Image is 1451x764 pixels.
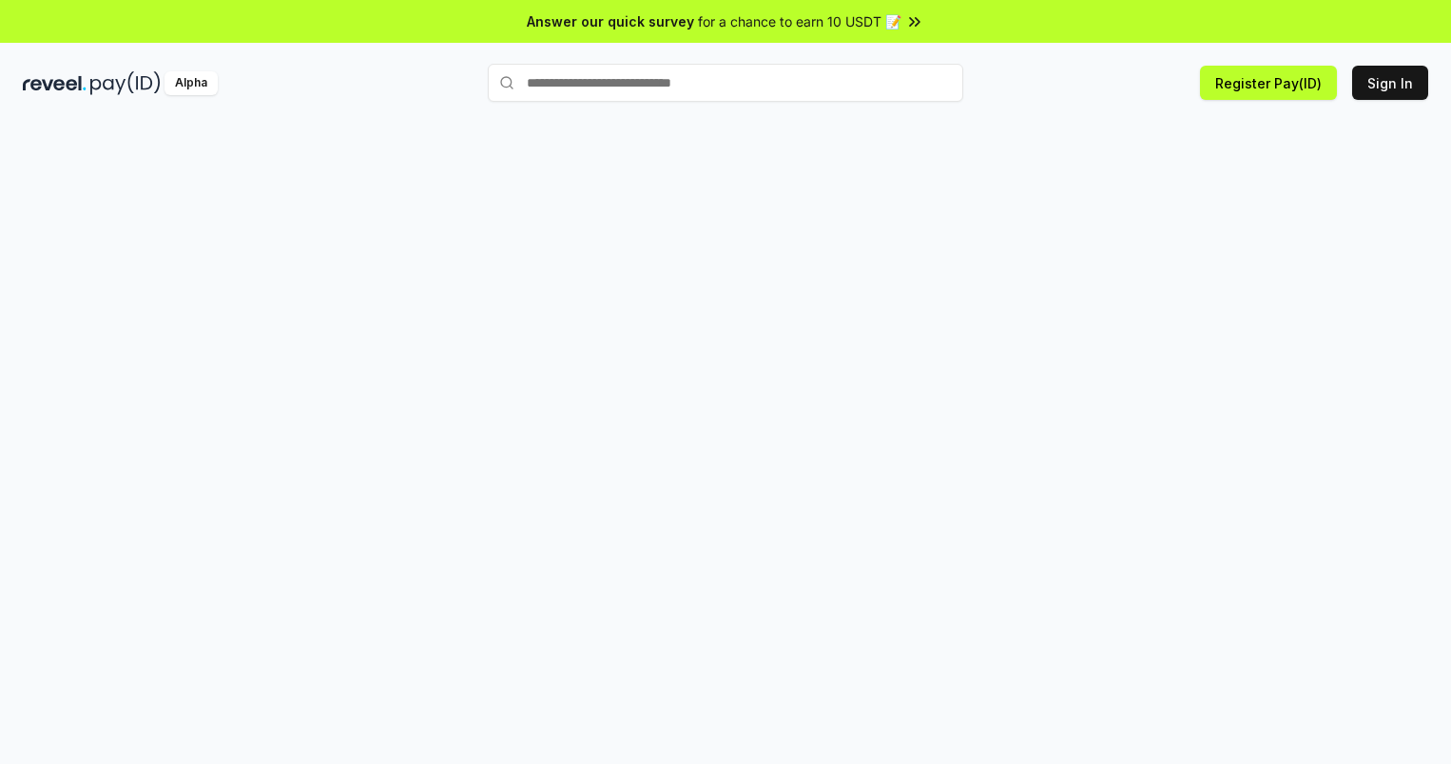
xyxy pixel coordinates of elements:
[527,11,694,31] span: Answer our quick survey
[1352,66,1428,100] button: Sign In
[164,71,218,95] div: Alpha
[698,11,901,31] span: for a chance to earn 10 USDT 📝
[90,71,161,95] img: pay_id
[23,71,87,95] img: reveel_dark
[1200,66,1337,100] button: Register Pay(ID)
